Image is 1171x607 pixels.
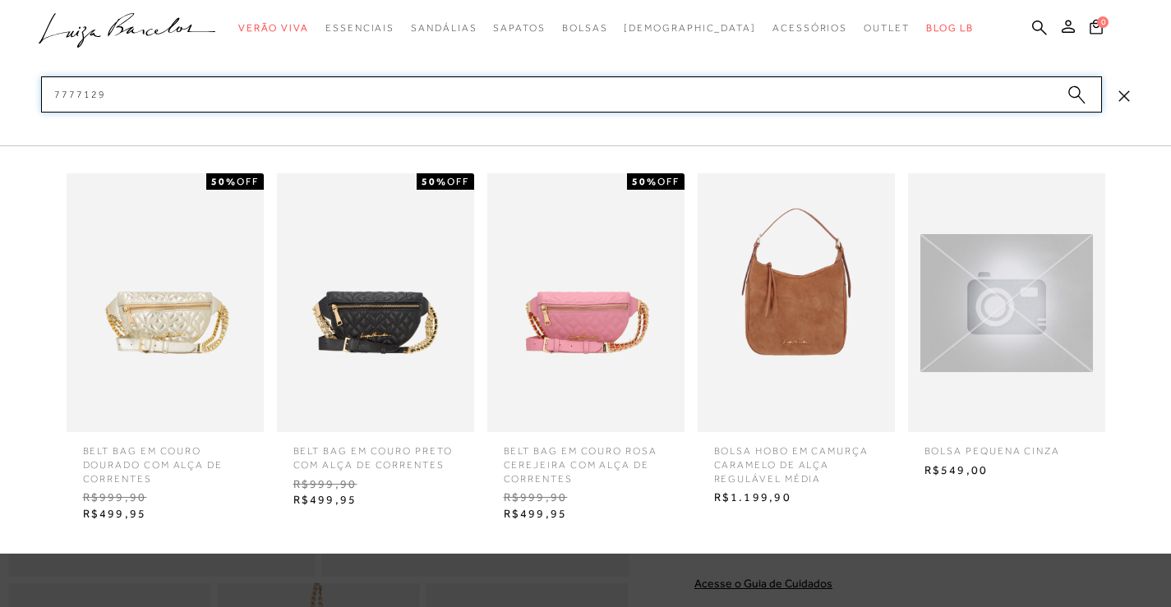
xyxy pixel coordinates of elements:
[281,432,470,472] span: BELT BAG EM COURO PRETO COM ALÇA DE CORRENTES
[411,22,477,34] span: Sandálias
[487,173,685,432] img: BELT BAG EM COURO ROSA CEREJEIRA COM ALÇA DE CORRENTES
[62,173,268,527] a: BELT BAG EM COURO DOURADO COM ALÇA DE CORRENTES 50%OFF BELT BAG EM COURO DOURADO COM ALÇA DE CORR...
[411,13,477,44] a: categoryNavScreenReaderText
[71,502,260,527] span: R$499,95
[698,173,895,432] img: BOLSA HOBO EM CAMURÇA CARAMELO DE ALÇA REGULÁVEL MÉDIA
[238,13,309,44] a: categoryNavScreenReaderText
[772,13,847,44] a: categoryNavScreenReaderText
[483,173,689,527] a: BELT BAG EM COURO ROSA CEREJEIRA COM ALÇA DE CORRENTES 50%OFF BELT BAG EM COURO ROSA CEREJEIRA CO...
[912,458,1101,483] span: R$549,00
[237,176,259,187] span: OFF
[325,13,394,44] a: categoryNavScreenReaderText
[926,13,974,44] a: BLOG LB
[493,13,545,44] a: categoryNavScreenReaderText
[694,173,899,510] a: BOLSA HOBO EM CAMURÇA CARAMELO DE ALÇA REGULÁVEL MÉDIA BOLSA HOBO EM CAMURÇA CARAMELO DE ALÇA REG...
[908,234,1105,372] img: bolsa pequena cinza
[926,22,974,34] span: BLOG LB
[702,432,891,485] span: BOLSA HOBO EM CAMURÇA CARAMELO DE ALÇA REGULÁVEL MÉDIA
[702,485,891,510] span: R$1.199,90
[71,432,260,485] span: BELT BAG EM COURO DOURADO COM ALÇA DE CORRENTES
[864,13,910,44] a: categoryNavScreenReaderText
[422,176,447,187] strong: 50%
[1097,16,1109,28] span: 0
[562,22,608,34] span: Bolsas
[491,432,680,485] span: BELT BAG EM COURO ROSA CEREJEIRA COM ALÇA DE CORRENTES
[562,13,608,44] a: categoryNavScreenReaderText
[624,13,756,44] a: noSubCategoriesText
[71,485,260,510] span: R$999,90
[624,22,756,34] span: [DEMOGRAPHIC_DATA]
[281,488,470,513] span: R$499,95
[632,176,657,187] strong: 50%
[211,176,237,187] strong: 50%
[657,176,680,187] span: OFF
[41,76,1102,113] input: Buscar.
[904,173,1109,482] a: bolsa pequena cinza bolsa pequena cinza R$549,00
[447,176,469,187] span: OFF
[493,22,545,34] span: Sapatos
[864,22,910,34] span: Outlet
[772,22,847,34] span: Acessórios
[281,472,470,497] span: R$999,90
[1085,18,1108,40] button: 0
[273,173,478,513] a: BELT BAG EM COURO PRETO COM ALÇA DE CORRENTES 50%OFF BELT BAG EM COURO PRETO COM ALÇA DE CORRENTE...
[277,173,474,432] img: BELT BAG EM COURO PRETO COM ALÇA DE CORRENTES
[325,22,394,34] span: Essenciais
[491,502,680,527] span: R$499,95
[491,485,680,510] span: R$999,90
[67,173,264,432] img: BELT BAG EM COURO DOURADO COM ALÇA DE CORRENTES
[238,22,309,34] span: Verão Viva
[912,432,1101,458] span: bolsa pequena cinza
